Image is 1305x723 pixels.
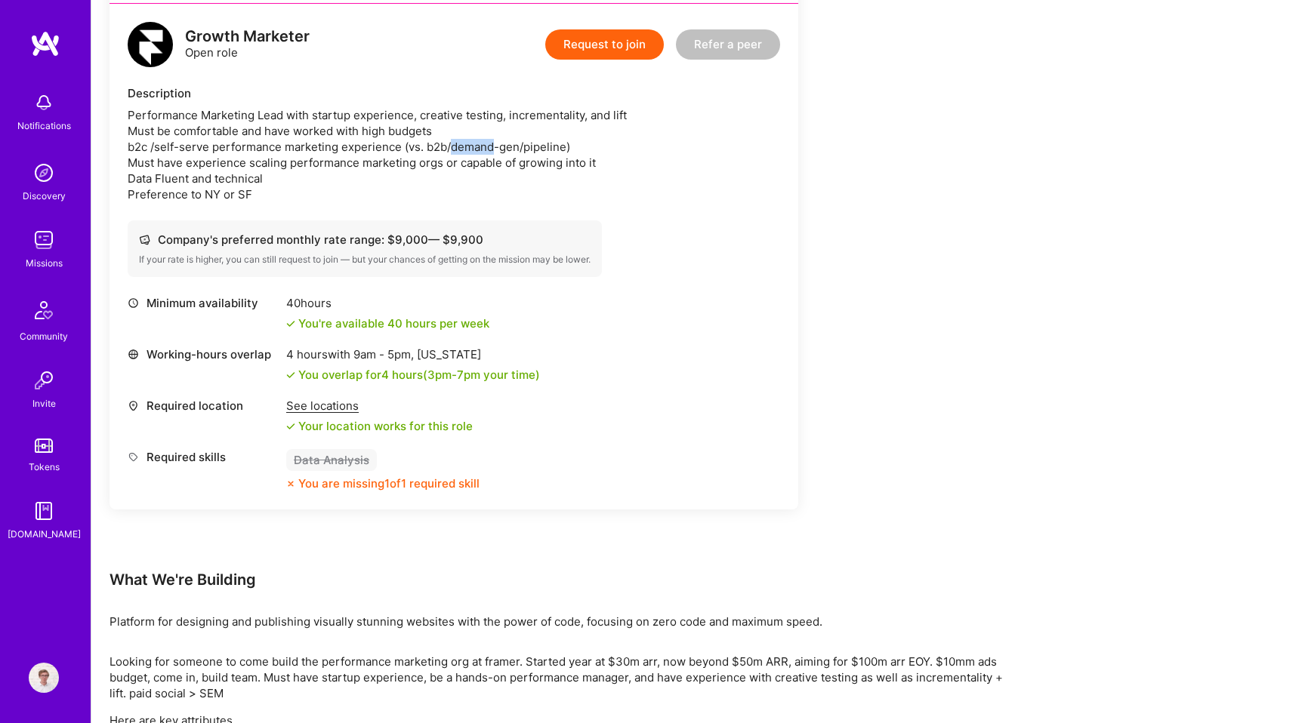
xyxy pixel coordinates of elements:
div: Required skills [128,449,279,465]
div: Company's preferred monthly rate range: $ 9,000 — $ 9,900 [139,232,591,248]
div: You overlap for 4 hours ( your time) [298,367,540,383]
img: logo [128,22,173,67]
img: teamwork [29,225,59,255]
img: logo [30,30,60,57]
img: User Avatar [29,663,59,693]
span: 9am - 5pm , [350,347,417,361]
div: Growth Marketer [185,29,310,45]
div: Community [20,328,68,344]
div: 4 hours with [US_STATE] [286,346,540,362]
i: icon World [128,349,139,360]
img: guide book [29,496,59,526]
div: If your rate is higher, you can still request to join — but your chances of getting on the missio... [139,254,591,266]
i: icon Check [286,319,295,328]
button: Refer a peer [676,29,780,60]
div: See locations [286,398,473,414]
a: User Avatar [25,663,63,693]
div: What We're Building [110,570,1016,589]
i: icon Clock [128,297,139,309]
div: Data Analysis [286,449,377,471]
div: Tokens [29,459,60,475]
div: Your location works for this role [286,418,473,434]
i: icon Location [128,400,139,411]
div: [DOMAIN_NAME] [8,526,81,542]
img: bell [29,88,59,118]
i: icon Check [286,422,295,431]
img: Invite [29,365,59,395]
div: Discovery [23,188,66,204]
img: discovery [29,158,59,188]
div: Performance Marketing Lead with startup experience, creative testing, incrementality, and lift Mu... [128,107,780,202]
div: Missions [26,255,63,271]
div: Invite [32,395,56,411]
div: Minimum availability [128,295,279,311]
div: You're available 40 hours per week [286,315,489,331]
div: Description [128,85,780,101]
div: You are missing 1 of 1 required skill [298,475,480,491]
div: Required location [128,398,279,414]
div: 40 hours [286,295,489,311]
div: Open role [185,29,310,60]
img: Community [26,292,62,328]
div: Working-hours overlap [128,346,279,362]
span: 3pm - 7pm [427,368,480,382]
div: Platform for designing and publishing visually stunning websites with the power of code, focusing... [110,614,1016,629]
i: icon Cash [139,234,150,245]
i: icon Check [286,371,295,380]
img: tokens [35,438,53,453]
i: icon Tag [128,451,139,463]
button: Request to join [545,29,664,60]
p: Looking for someone to come build the performance marketing org at framer. Started year at $30m a... [110,654,1016,701]
i: icon CloseOrange [286,479,295,488]
div: Notifications [17,118,71,134]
